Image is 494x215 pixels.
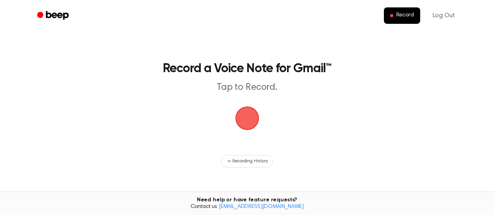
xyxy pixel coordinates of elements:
[221,155,273,167] button: Recording History
[235,107,259,130] img: Beep Logo
[97,81,397,94] p: Tap to Record.
[219,204,304,210] a: [EMAIL_ADDRESS][DOMAIN_NAME]
[232,158,268,165] span: Recording History
[425,6,463,25] a: Log Out
[32,8,76,23] a: Beep
[5,204,489,211] span: Contact us
[396,12,414,19] span: Record
[384,7,420,24] button: Record
[84,62,410,75] h1: Record a Voice Note for Gmail™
